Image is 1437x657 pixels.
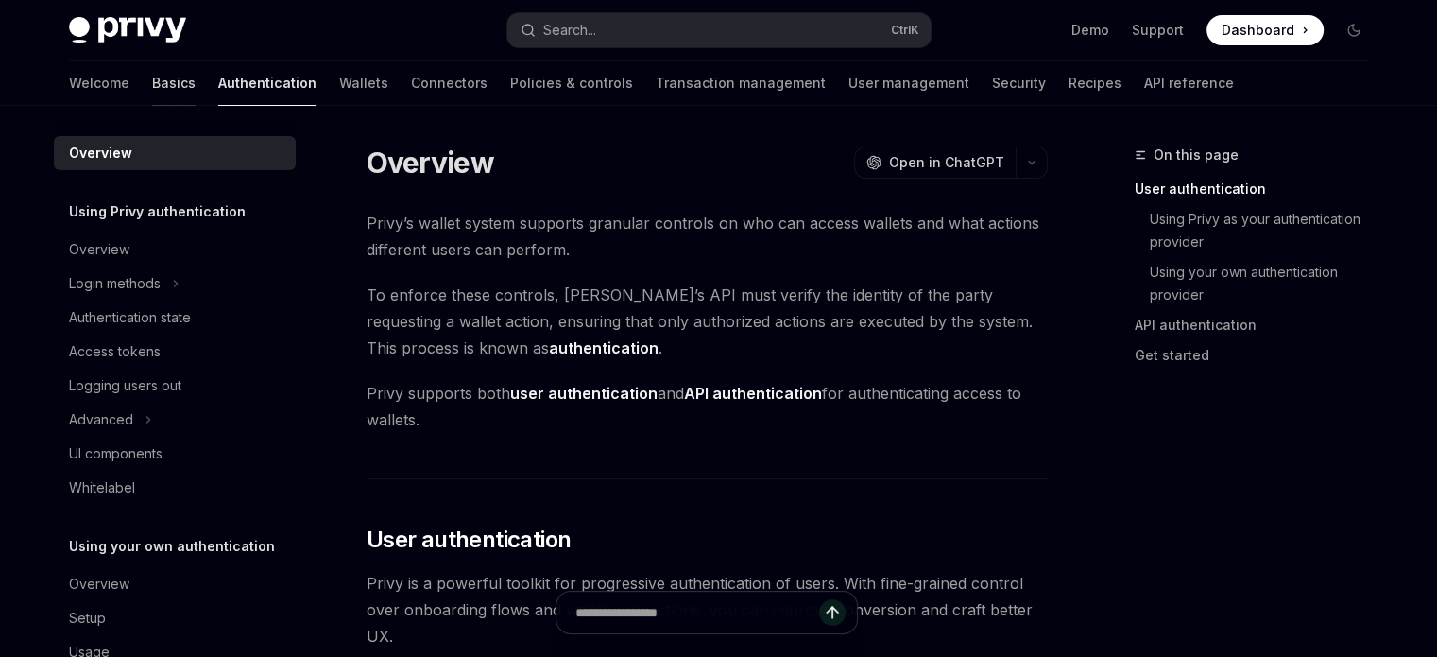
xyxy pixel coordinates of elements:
a: Overview [54,567,296,601]
a: User authentication [1135,174,1384,204]
a: Authentication [218,61,316,106]
span: Privy supports both and for authenticating access to wallets. [367,380,1048,433]
span: User authentication [367,525,572,555]
div: Overview [69,573,129,596]
a: Recipes [1069,61,1121,106]
a: Support [1132,21,1184,40]
button: Open in ChatGPT [854,147,1016,179]
a: Transaction management [656,61,826,106]
a: Wallets [339,61,388,106]
a: Connectors [411,61,488,106]
a: Security [992,61,1046,106]
strong: user authentication [510,384,658,403]
a: Basics [152,61,196,106]
button: Send message [819,599,846,626]
div: UI components [69,442,163,465]
a: Dashboard [1206,15,1324,45]
div: Search... [543,19,596,42]
span: Privy is a powerful toolkit for progressive authentication of users. With fine-grained control ov... [367,570,1048,649]
button: Search...CtrlK [507,13,931,47]
div: Overview [69,238,129,261]
img: dark logo [69,17,186,43]
a: Setup [54,601,296,635]
h5: Using Privy authentication [69,200,246,223]
div: Login methods [69,272,161,295]
a: Using your own authentication provider [1150,257,1384,310]
a: Overview [54,233,296,267]
span: Open in ChatGPT [889,153,1004,172]
span: Dashboard [1222,21,1294,40]
span: Privy’s wallet system supports granular controls on who can access wallets and what actions diffe... [367,210,1048,263]
div: Overview [69,142,132,164]
a: Access tokens [54,335,296,369]
div: Advanced [69,408,133,431]
a: Welcome [69,61,129,106]
a: API reference [1144,61,1234,106]
span: To enforce these controls, [PERSON_NAME]’s API must verify the identity of the party requesting a... [367,282,1048,361]
a: API authentication [1135,310,1384,340]
span: On this page [1154,144,1239,166]
div: Whitelabel [69,476,135,499]
div: Access tokens [69,340,161,363]
a: Policies & controls [510,61,633,106]
a: User management [848,61,969,106]
a: Overview [54,136,296,170]
a: UI components [54,437,296,471]
button: Toggle dark mode [1339,15,1369,45]
a: Using Privy as your authentication provider [1150,204,1384,257]
a: Authentication state [54,301,296,335]
div: Authentication state [69,306,191,329]
div: Logging users out [69,374,181,397]
h5: Using your own authentication [69,535,275,558]
span: Ctrl K [891,23,919,38]
div: Setup [69,607,106,630]
strong: API authentication [684,384,822,403]
a: Get started [1135,340,1384,371]
h1: Overview [367,146,494,180]
a: Logging users out [54,369,296,403]
a: Demo [1071,21,1109,40]
strong: authentication [549,338,659,357]
a: Whitelabel [54,471,296,505]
